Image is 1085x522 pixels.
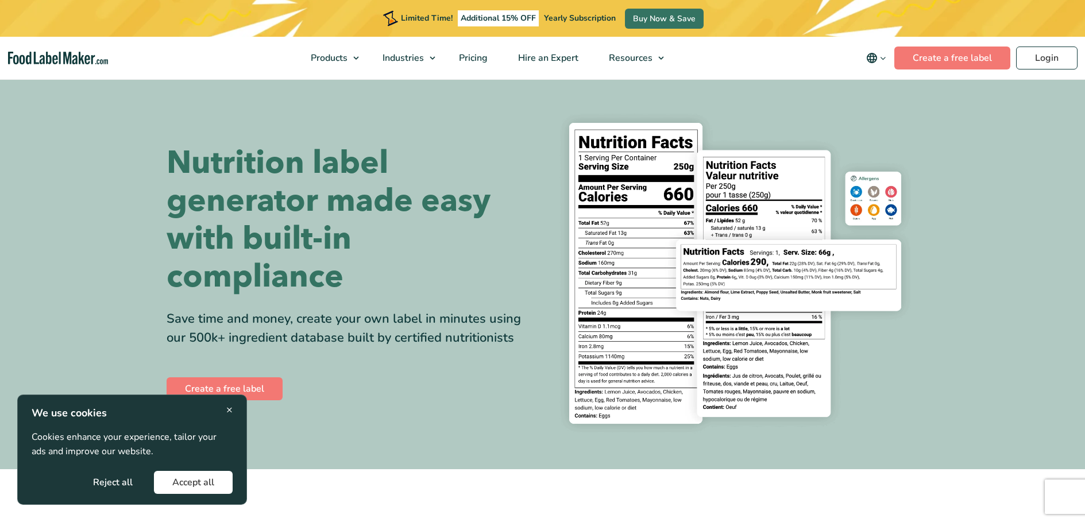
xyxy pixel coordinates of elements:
strong: We use cookies [32,406,107,420]
div: Save time and money, create your own label in minutes using our 500k+ ingredient database built b... [167,310,534,347]
a: Create a free label [894,47,1010,69]
a: Buy Now & Save [625,9,704,29]
span: Industries [379,52,425,64]
span: Pricing [455,52,489,64]
a: Products [296,37,365,79]
p: Cookies enhance your experience, tailor your ads and improve our website. [32,430,233,459]
a: Hire an Expert [503,37,591,79]
a: Create a free label [167,377,283,400]
span: Resources [605,52,654,64]
h1: Nutrition label generator made easy with built-in compliance [167,144,534,296]
span: × [226,402,233,417]
span: Products [307,52,349,64]
a: Login [1016,47,1078,69]
span: Additional 15% OFF [458,10,539,26]
span: Yearly Subscription [544,13,616,24]
button: Reject all [75,471,151,494]
a: Pricing [444,37,500,79]
button: Accept all [154,471,233,494]
a: Industries [368,37,441,79]
a: Resources [594,37,670,79]
span: Hire an Expert [515,52,580,64]
span: Limited Time! [401,13,453,24]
